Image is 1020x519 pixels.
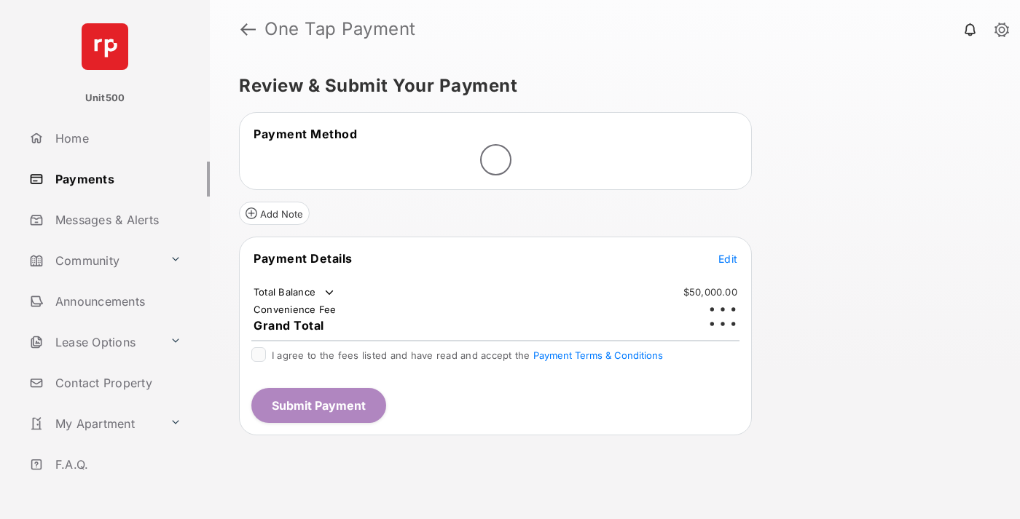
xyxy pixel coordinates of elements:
[23,121,210,156] a: Home
[272,349,663,361] span: I agree to the fees listed and have read and accept the
[23,406,164,441] a: My Apartment
[254,318,324,333] span: Grand Total
[253,303,337,316] td: Convenience Fee
[239,77,979,95] h5: Review & Submit Your Payment
[82,23,128,70] img: svg+xml;base64,PHN2ZyB4bWxucz0iaHR0cDovL3d3dy53My5vcmcvMjAwMC9zdmciIHdpZHRoPSI2NCIgaGVpZ2h0PSI2NC...
[253,285,337,300] td: Total Balance
[683,285,738,298] td: $50,000.00
[23,243,164,278] a: Community
[251,388,386,423] button: Submit Payment
[85,91,125,106] p: Unit500
[254,127,357,141] span: Payment Method
[239,202,310,225] button: Add Note
[264,20,416,38] strong: One Tap Payment
[23,284,210,319] a: Announcements
[718,251,737,266] button: Edit
[254,251,353,266] span: Payment Details
[23,162,210,197] a: Payments
[718,253,737,265] span: Edit
[23,202,210,237] a: Messages & Alerts
[23,447,210,482] a: F.A.Q.
[23,365,210,400] a: Contact Property
[533,349,663,361] button: I agree to the fees listed and have read and accept the
[23,325,164,360] a: Lease Options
